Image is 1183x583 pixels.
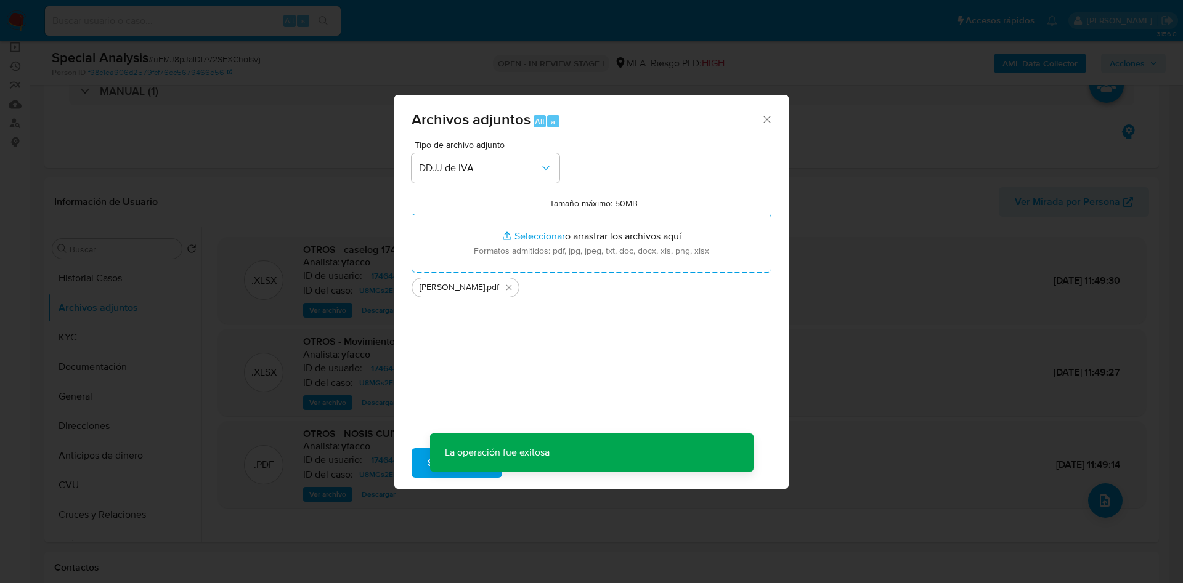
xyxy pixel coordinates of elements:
span: Alt [535,116,545,127]
span: Cancelar [523,449,563,476]
span: Archivos adjuntos [412,108,531,130]
button: Cerrar [761,113,772,124]
ul: Archivos seleccionados [412,273,771,297]
span: Subir archivo [428,449,486,476]
span: DDJJ de IVA [419,162,540,174]
button: DDJJ de IVA [412,153,559,183]
span: Tipo de archivo adjunto [415,140,563,149]
button: Subir archivo [412,448,502,478]
p: La operación fue exitosa [430,433,564,472]
label: Tamaño máximo: 50MB [550,198,638,209]
span: a [551,116,555,127]
span: .pdf [485,281,499,294]
span: [PERSON_NAME] [420,281,485,294]
button: Eliminar Iver Caihuara Mamani.pdf [502,280,516,295]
